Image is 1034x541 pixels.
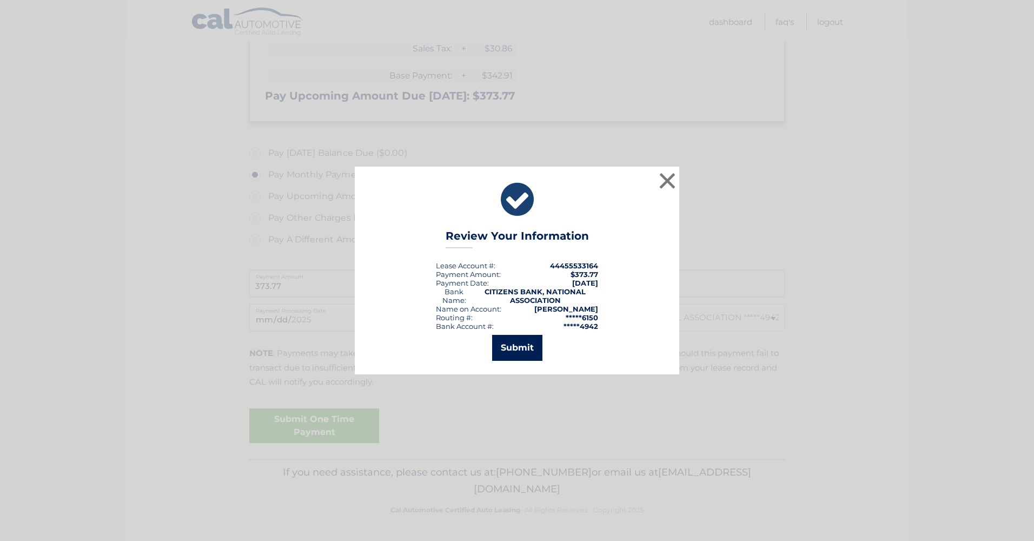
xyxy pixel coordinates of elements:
div: Routing #: [436,313,473,322]
span: [DATE] [572,279,598,287]
div: Lease Account #: [436,261,495,270]
div: Bank Name: [436,287,472,305]
div: Bank Account #: [436,322,494,331]
div: : [436,279,489,287]
strong: [PERSON_NAME] [534,305,598,313]
strong: CITIZENS BANK, NATIONAL ASSOCIATION [485,287,586,305]
strong: 44455533164 [550,261,598,270]
span: $373.77 [571,270,598,279]
button: × [657,170,678,192]
div: Name on Account: [436,305,501,313]
button: Submit [492,335,542,361]
span: Payment Date [436,279,487,287]
div: Payment Amount: [436,270,501,279]
h3: Review Your Information [446,229,589,248]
